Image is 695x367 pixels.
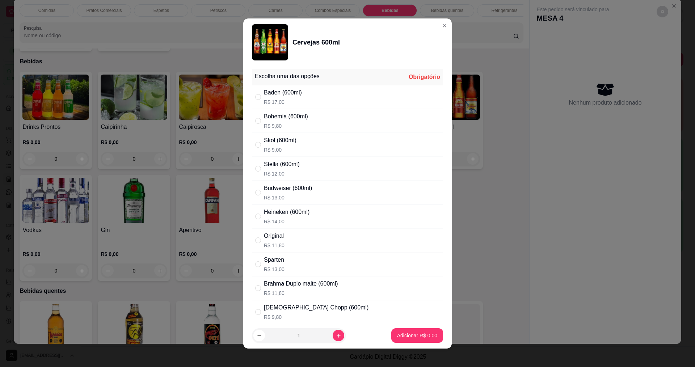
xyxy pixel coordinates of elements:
[253,330,265,341] button: decrease-product-quantity
[264,303,368,312] div: [DEMOGRAPHIC_DATA] Chopp (600ml)
[264,146,296,153] p: R$ 9,00
[333,330,344,341] button: increase-product-quantity
[264,98,302,106] p: R$ 17,00
[264,313,368,321] p: R$ 9,80
[409,73,440,81] div: Obrigatório
[264,279,338,288] div: Brahma Duplo malte (600ml)
[292,37,340,47] div: Cervejas 600ml
[264,218,309,225] p: R$ 14,00
[264,160,300,169] div: Stella (600ml)
[391,328,443,343] button: Adicionar R$ 0,00
[252,24,288,60] img: product-image
[264,194,312,201] p: R$ 13,00
[264,242,285,249] p: R$ 11,80
[264,232,285,240] div: Original
[255,72,320,81] div: Escolha uma das opções
[264,170,300,177] p: R$ 12,00
[264,136,296,145] div: Skol (600ml)
[264,256,285,264] div: Sparten
[264,112,308,121] div: Bohemia (600ml)
[264,208,309,216] div: Heineken (600ml)
[264,88,302,97] div: Baden (600ml)
[264,122,308,130] p: R$ 9,80
[264,290,338,297] p: R$ 11,80
[264,184,312,193] div: Budweiser (600ml)
[264,266,285,273] p: R$ 13,00
[439,20,450,31] button: Close
[397,332,437,339] p: Adicionar R$ 0,00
